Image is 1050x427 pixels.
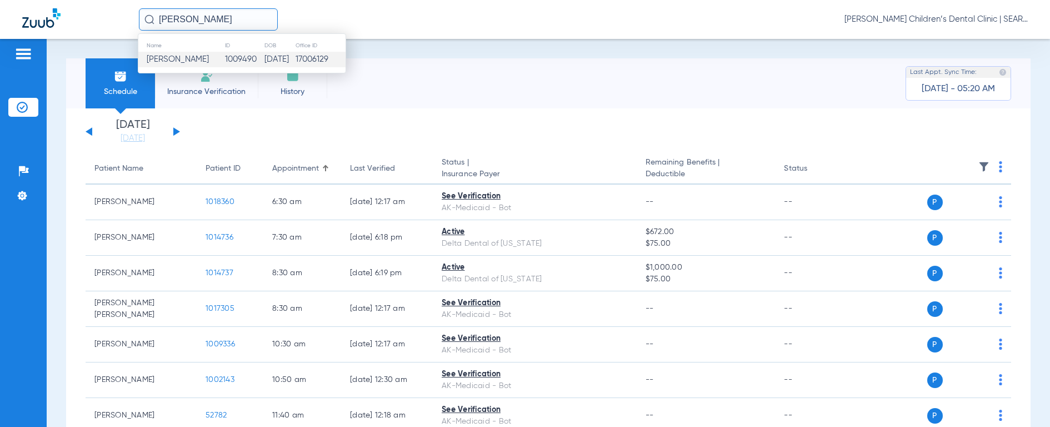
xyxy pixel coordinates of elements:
div: AK-Medicaid - Bot [442,380,628,392]
th: DOB [264,39,295,52]
span: -- [646,305,654,312]
span: -- [646,376,654,384]
span: Schedule [94,86,147,97]
td: [PERSON_NAME] [86,363,197,398]
span: 1017305 [206,305,234,312]
span: P [927,373,943,388]
a: [DATE] [99,133,166,144]
span: 1009336 [206,340,235,348]
div: Patient ID [206,163,241,175]
div: See Verification [442,297,628,309]
img: group-dot-blue.svg [999,267,1002,279]
td: -- [775,256,850,291]
td: 10:50 AM [263,363,341,398]
td: [PERSON_NAME] [86,256,197,291]
td: 1009490 [224,52,264,67]
span: History [266,86,319,97]
span: P [927,301,943,317]
th: Remaining Benefits | [637,153,776,185]
li: [DATE] [99,120,166,144]
td: -- [775,220,850,256]
td: 6:30 AM [263,185,341,220]
div: See Verification [442,191,628,202]
td: 8:30 AM [263,291,341,327]
th: Status [775,153,850,185]
img: group-dot-blue.svg [999,303,1002,314]
span: [DATE] - 05:20 AM [922,83,995,95]
div: See Verification [442,369,628,380]
span: P [927,266,943,281]
span: Insurance Verification [163,86,249,97]
td: -- [775,363,850,398]
td: -- [775,185,850,220]
div: Patient Name [94,163,188,175]
td: [PERSON_NAME] [86,185,197,220]
td: [DATE] 12:17 AM [341,327,433,363]
div: AK-Medicaid - Bot [442,202,628,214]
span: $75.00 [646,238,767,250]
span: 1018360 [206,198,234,206]
img: last sync help info [999,68,1007,76]
div: Active [442,262,628,274]
td: [PERSON_NAME] [PERSON_NAME] [86,291,197,327]
td: [DATE] [264,52,295,67]
span: [PERSON_NAME] [147,55,209,63]
span: 1014736 [206,234,233,241]
span: $672.00 [646,226,767,238]
img: group-dot-blue.svg [999,339,1002,350]
span: [PERSON_NAME] Children’s Dental Clinic | SEARHC [844,14,1028,25]
span: -- [646,198,654,206]
span: P [927,337,943,352]
td: [DATE] 12:17 AM [341,291,433,327]
span: $1,000.00 [646,262,767,274]
th: Name [138,39,224,52]
td: [PERSON_NAME] [86,220,197,256]
td: [DATE] 6:18 PM [341,220,433,256]
span: P [927,195,943,210]
div: Patient ID [206,163,254,175]
div: Last Verified [350,163,395,175]
div: Last Verified [350,163,424,175]
th: Office ID [295,39,346,52]
img: Search Icon [144,14,154,24]
td: 10:30 AM [263,327,341,363]
div: AK-Medicaid - Bot [442,309,628,321]
td: [DATE] 12:17 AM [341,185,433,220]
div: Delta Dental of [US_STATE] [442,238,628,250]
div: See Verification [442,333,628,345]
th: Status | [433,153,637,185]
td: [DATE] 12:30 AM [341,363,433,398]
td: -- [775,291,850,327]
img: group-dot-blue.svg [999,232,1002,243]
span: Last Appt. Sync Time: [910,67,977,78]
td: 17006129 [295,52,346,67]
img: History [286,69,299,83]
span: 1014737 [206,269,233,277]
td: [PERSON_NAME] [86,327,197,363]
td: 8:30 AM [263,256,341,291]
span: $75.00 [646,274,767,285]
img: Schedule [114,69,127,83]
td: 7:30 AM [263,220,341,256]
div: AK-Medicaid - Bot [442,345,628,356]
span: 1002143 [206,376,234,384]
span: 52782 [206,411,227,419]
span: P [927,230,943,246]
img: hamburger-icon [14,47,32,61]
td: -- [775,327,850,363]
div: Delta Dental of [US_STATE] [442,274,628,285]
img: filter.svg [978,161,989,172]
img: group-dot-blue.svg [999,196,1002,207]
div: Appointment [272,163,332,175]
input: Search for patients [139,8,278,31]
iframe: Chat Widget [994,374,1050,427]
div: Appointment [272,163,319,175]
img: Zuub Logo [22,8,61,28]
span: -- [646,411,654,419]
img: group-dot-blue.svg [999,161,1002,172]
div: See Verification [442,404,628,416]
th: ID [224,39,264,52]
span: Insurance Payer [442,168,628,180]
img: Manual Insurance Verification [200,69,213,83]
span: Deductible [646,168,767,180]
